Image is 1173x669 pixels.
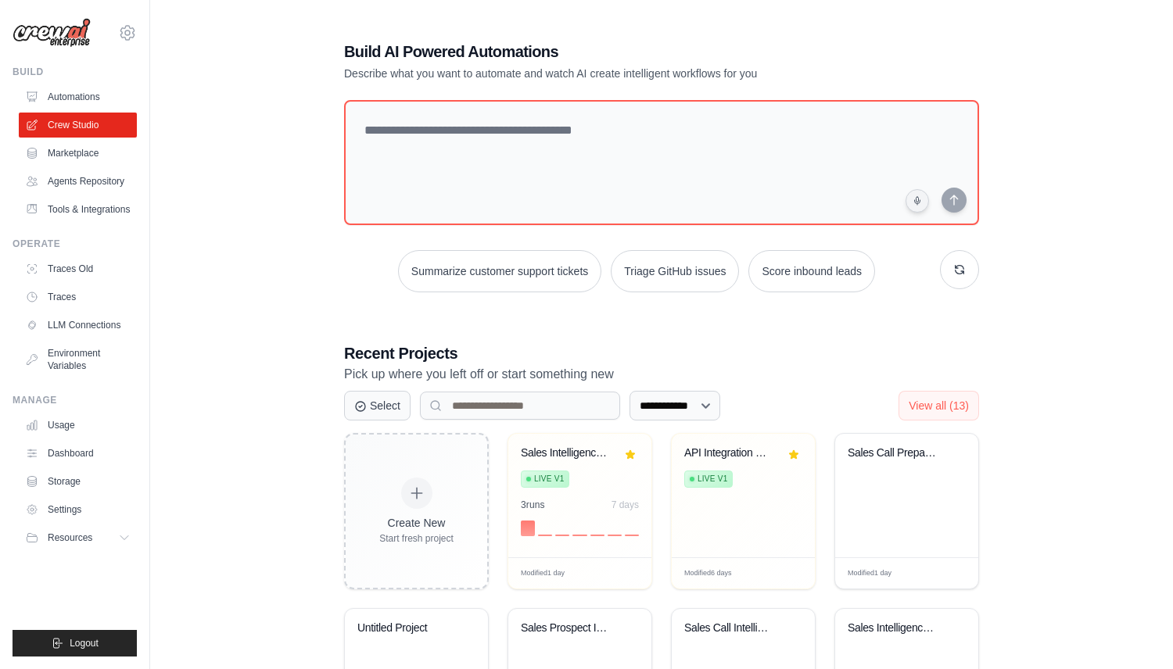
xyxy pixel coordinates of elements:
[684,568,732,579] span: Modified 6 days
[357,621,452,635] div: Untitled Project
[848,568,891,579] span: Modified 1 day
[19,413,137,438] a: Usage
[590,535,604,536] div: Day 5: 0 executions
[13,394,137,406] div: Manage
[569,567,597,579] span: Manage
[379,515,454,531] div: Create New
[344,364,979,385] p: Pick up where you left off or start something new
[684,621,779,635] div: Sales Call Intelligence Automation
[521,521,535,536] div: Day 1: 1 executions
[13,66,137,78] div: Build
[19,256,137,281] a: Traces Old
[538,535,552,536] div: Day 2: 0 executions
[848,446,942,460] div: Sales Call Preparation Intelligence
[344,66,870,81] p: Describe what you want to automate and watch AI create intelligent workflows for you
[48,531,92,544] span: Resources
[848,621,942,635] div: Sales Intelligence Research Automation
[344,342,979,364] h3: Recent Projects
[940,250,979,289] button: Get new suggestions
[521,499,545,511] div: 3 run s
[19,441,137,466] a: Dashboard
[778,567,791,579] span: Edit
[909,399,969,412] span: View all (13)
[733,567,772,579] div: Manage deployment
[19,169,137,194] a: Agents Repository
[942,567,955,579] span: Edit
[625,535,639,536] div: Day 7: 0 executions
[19,469,137,494] a: Storage
[899,391,979,420] button: View all (13)
[19,497,137,522] a: Settings
[13,630,137,656] button: Logout
[748,250,875,292] button: Score inbound leads
[1095,594,1173,669] iframe: Chat Widget
[521,446,615,460] div: Sales Intelligence Research Automation
[19,84,137,109] a: Automations
[19,341,137,378] a: Environment Variables
[615,567,628,579] span: Edit
[521,568,565,579] span: Modified 1 day
[19,197,137,222] a: Tools & Integrations
[19,113,137,138] a: Crew Studio
[534,473,564,485] span: Live v1
[70,637,99,649] span: Logout
[733,567,761,579] span: Manage
[622,446,639,463] button: Remove from favorites
[19,313,137,338] a: LLM Connections
[555,535,569,536] div: Day 3: 0 executions
[906,189,929,213] button: Click to speak your automation idea
[698,473,727,485] span: Live v1
[344,41,870,63] h1: Build AI Powered Automations
[684,446,779,460] div: API Integration Configuration Generator
[13,238,137,250] div: Operate
[569,567,608,579] div: Manage deployment
[785,446,802,463] button: Remove from favorites
[19,141,137,166] a: Marketplace
[608,535,622,536] div: Day 6: 0 executions
[572,535,586,536] div: Day 4: 0 executions
[379,532,454,545] div: Start fresh project
[398,250,601,292] button: Summarize customer support tickets
[611,250,739,292] button: Triage GitHub issues
[19,284,137,309] a: Traces
[19,525,137,550] button: Resources
[344,391,411,420] button: Select
[13,18,91,48] img: Logo
[521,517,639,536] div: Activity over last 7 days
[612,499,639,511] div: 7 days
[521,621,615,635] div: Sales Prospect Intelligence Research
